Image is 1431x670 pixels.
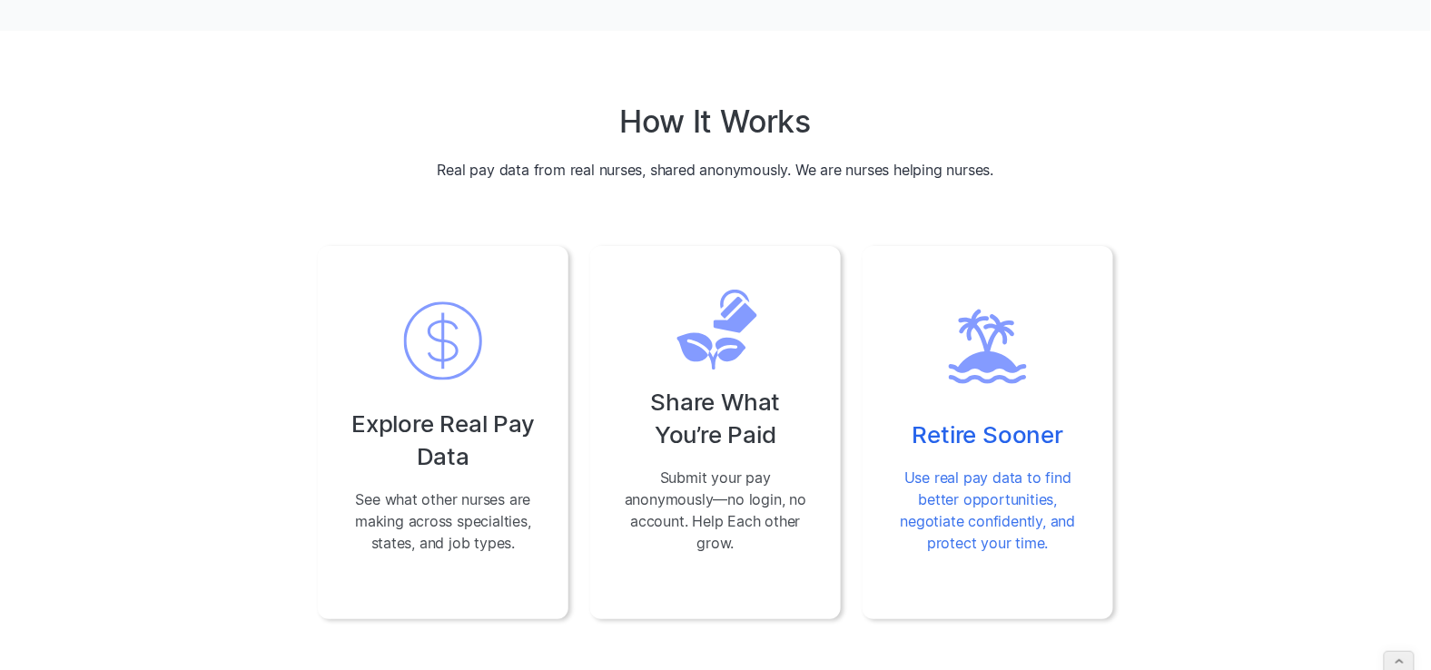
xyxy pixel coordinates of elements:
[590,246,841,619] a: Share What You’re PaidSubmit your pay anonymously—no login, no account. Help Each other grow.
[619,467,812,554] p: Submit your pay anonymously—no login, no account. Help Each other grow.
[347,488,539,554] p: See what other nurses are making across specialties, states, and job types.
[438,159,994,181] p: Real pay data from real nurses, shared anonymously. We are nurses helping nurses.
[619,386,812,452] h3: Share What You’re Paid
[347,408,539,474] h3: Explore Real Pay Data
[892,419,1084,451] h3: Retire Sooner
[863,246,1113,619] a: Retire SoonerUse real pay data to find better opportunities, negotiate confidently, and protect y...
[892,467,1084,554] p: Use real pay data to find better opportunities, negotiate confidently, and protect your time.
[318,246,568,619] a: Explore Real Pay DataSee what other nurses are making across specialties, states, and job types.
[620,103,812,141] h2: How It Works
